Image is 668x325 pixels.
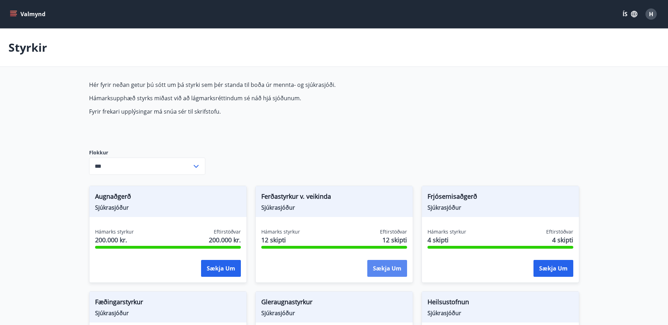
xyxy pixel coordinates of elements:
[619,8,641,20] button: ÍS
[95,204,241,211] span: Sjúkrasjóður
[89,81,422,89] p: Hér fyrir neðan getur þú sótt um þá styrki sem þér standa til boða úr mennta- og sjúkrasjóði.
[427,309,573,317] span: Sjúkrasjóður
[89,108,422,115] p: Fyrir frekari upplýsingar má snúa sér til skrifstofu.
[380,228,407,235] span: Eftirstöðvar
[201,260,241,277] button: Sækja um
[95,228,134,235] span: Hámarks styrkur
[427,297,573,309] span: Heilsustofnun
[261,228,300,235] span: Hámarks styrkur
[261,204,407,211] span: Sjúkrasjóður
[214,228,241,235] span: Eftirstöðvar
[546,228,573,235] span: Eftirstöðvar
[8,8,48,20] button: menu
[533,260,573,277] button: Sækja um
[89,94,422,102] p: Hámarksupphæð styrks miðast við að lágmarksréttindum sé náð hjá sjóðunum.
[427,228,466,235] span: Hámarks styrkur
[261,235,300,244] span: 12 skipti
[427,192,573,204] span: Frjósemisaðgerð
[427,235,466,244] span: 4 skipti
[643,6,660,23] button: H
[95,235,134,244] span: 200.000 kr.
[95,309,241,317] span: Sjúkrasjóður
[382,235,407,244] span: 12 skipti
[367,260,407,277] button: Sækja um
[261,309,407,317] span: Sjúkrasjóður
[649,10,653,18] span: H
[209,235,241,244] span: 200.000 kr.
[261,297,407,309] span: Gleraugnastyrkur
[427,204,573,211] span: Sjúkrasjóður
[261,192,407,204] span: Ferðastyrkur v. veikinda
[95,297,241,309] span: Fæðingarstyrkur
[89,149,205,156] label: Flokkur
[8,40,47,55] p: Styrkir
[95,192,241,204] span: Augnaðgerð
[552,235,573,244] span: 4 skipti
